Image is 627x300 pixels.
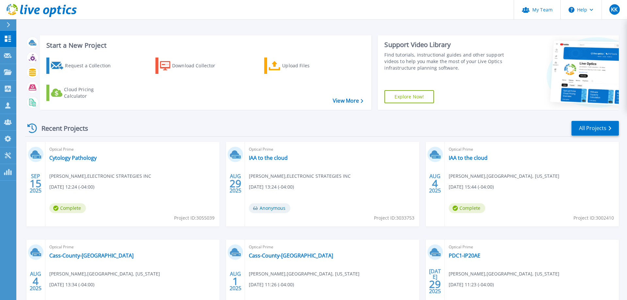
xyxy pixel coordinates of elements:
a: Download Collector [155,58,228,74]
span: [PERSON_NAME] , ELECTRONIC STRATEGIES INC [249,173,351,180]
a: Cloud Pricing Calculator [46,85,119,101]
a: All Projects [571,121,619,136]
span: 29 [230,181,241,186]
a: IAA to the cloud [249,155,288,161]
div: AUG 2025 [229,172,242,195]
span: Optical Prime [49,146,216,153]
span: 1 [233,278,238,284]
h3: Start a New Project [46,42,363,49]
span: Optical Prime [249,146,415,153]
span: 29 [429,281,441,287]
span: [DATE] 15:44 (-04:00) [449,183,494,191]
a: PDC1-IP20AE [449,252,480,259]
span: Optical Prime [249,243,415,251]
span: [PERSON_NAME] , [GEOGRAPHIC_DATA], [US_STATE] [449,270,559,277]
span: Anonymous [249,203,290,213]
span: 4 [432,181,438,186]
div: Request a Collection [65,59,117,72]
span: Project ID: 3055039 [174,214,215,222]
span: KK [611,7,618,12]
a: Cass-County-[GEOGRAPHIC_DATA] [249,252,333,259]
span: Optical Prime [449,146,615,153]
span: [DATE] 13:34 (-04:00) [49,281,94,288]
div: Download Collector [172,59,224,72]
span: Complete [49,203,86,213]
span: [PERSON_NAME] , [GEOGRAPHIC_DATA], [US_STATE] [449,173,559,180]
div: Find tutorials, instructional guides and other support videos to help you make the most of your L... [384,52,507,71]
span: Optical Prime [49,243,216,251]
a: Cytology Pathology [49,155,97,161]
a: Request a Collection [46,58,119,74]
div: AUG 2025 [29,269,42,293]
div: Support Video Library [384,41,507,49]
span: 4 [33,278,39,284]
div: [DATE] 2025 [429,269,441,293]
span: [DATE] 12:24 (-04:00) [49,183,94,191]
span: Optical Prime [449,243,615,251]
span: [PERSON_NAME] , [GEOGRAPHIC_DATA], [US_STATE] [49,270,160,277]
span: 15 [30,181,41,186]
div: AUG 2025 [229,269,242,293]
a: Explore Now! [384,90,434,103]
div: Recent Projects [25,120,97,136]
div: AUG 2025 [429,172,441,195]
a: Upload Files [264,58,337,74]
div: Upload Files [282,59,334,72]
span: [DATE] 13:24 (-04:00) [249,183,294,191]
span: [PERSON_NAME] , [GEOGRAPHIC_DATA], [US_STATE] [249,270,360,277]
span: Project ID: 3033753 [374,214,414,222]
span: [PERSON_NAME] , ELECTRONIC STRATEGIES INC [49,173,151,180]
span: Complete [449,203,485,213]
span: [DATE] 11:23 (-04:00) [449,281,494,288]
a: View More [333,98,363,104]
span: Project ID: 3002410 [573,214,614,222]
span: [DATE] 11:26 (-04:00) [249,281,294,288]
div: SEP 2025 [29,172,42,195]
a: Cass-County-[GEOGRAPHIC_DATA] [49,252,134,259]
a: IAA to the cloud [449,155,488,161]
div: Cloud Pricing Calculator [64,86,116,99]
